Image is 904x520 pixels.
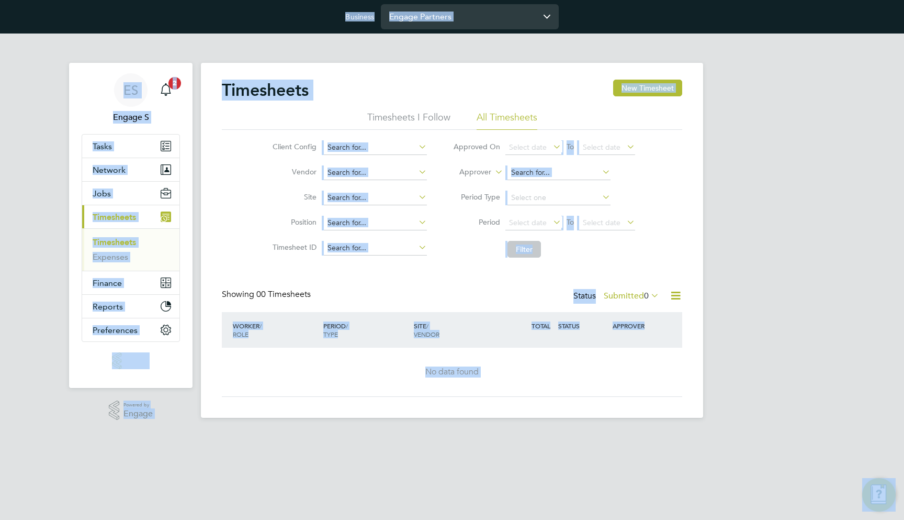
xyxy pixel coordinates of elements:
button: Filter [507,241,541,258]
span: 0 [644,291,649,301]
span: Timesheets [93,212,136,222]
span: 00 Timesheets [256,289,311,300]
button: Reports [82,295,179,318]
span: Finance [93,278,122,288]
div: APPROVER [610,316,664,335]
span: 2 [168,77,181,90]
input: Search for... [324,140,427,155]
div: PERIOD [321,316,411,344]
span: / [259,322,262,330]
li: Timesheets I Follow [367,111,450,130]
button: Finance [82,271,179,294]
input: Search for... [324,216,427,230]
span: Preferences [93,325,138,335]
button: Preferences [82,318,179,341]
label: Period Type [453,192,500,202]
div: SITE [411,316,502,344]
label: Site [269,192,317,202]
button: New Timesheet [613,80,682,96]
a: Timesheets [93,237,136,247]
span: Select date [509,142,547,152]
input: Search for... [324,241,427,256]
label: Client Config [269,142,317,151]
div: Timesheets [82,228,179,271]
span: Jobs [93,189,111,198]
span: Network [93,165,126,175]
label: Timesheet ID [269,242,317,252]
button: Network [82,158,179,181]
a: Go to home page [82,352,180,369]
label: Approver [444,167,491,178]
span: TOTAL [532,322,550,330]
div: No data found [232,367,672,378]
li: All Timesheets [477,111,537,130]
span: Powered by [123,401,153,410]
span: To [563,140,577,153]
label: Submitted [604,291,659,301]
button: Engage Resource Center [862,478,896,512]
div: Showing [222,289,313,300]
button: Timesheets [82,205,179,228]
button: Jobs [82,182,179,205]
a: ESEngage S [82,73,180,124]
label: Business [345,12,374,21]
span: Tasks [93,141,112,151]
input: Select one [507,191,611,205]
span: ES [123,83,138,97]
span: ROLE [233,330,248,338]
a: Powered byEngage [109,401,153,421]
label: Position [269,217,317,227]
input: Search for... [507,165,611,180]
span: Engage [123,410,153,418]
div: Status [573,289,661,304]
span: Reports [93,302,123,312]
input: Search for... [324,165,427,180]
a: 2 [155,73,176,107]
div: WORKER [230,316,321,344]
span: / [426,322,428,330]
span: Engage S [82,111,180,124]
img: engage-logo-retina.png [112,352,150,369]
input: Search for... [324,191,427,205]
label: Vendor [269,167,317,176]
span: TYPE [323,330,338,338]
label: Period [453,217,500,227]
span: VENDOR [414,330,439,338]
a: Expenses [93,252,128,262]
span: To [563,215,577,229]
span: Select date [583,142,620,152]
div: STATUS [556,316,610,335]
span: / [346,322,348,330]
a: Tasks [82,135,179,158]
h2: Timesheets [222,80,309,101]
span: Select date [583,218,620,227]
span: Select date [509,218,547,227]
label: Approved On [453,142,500,151]
nav: Main navigation [69,63,193,388]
